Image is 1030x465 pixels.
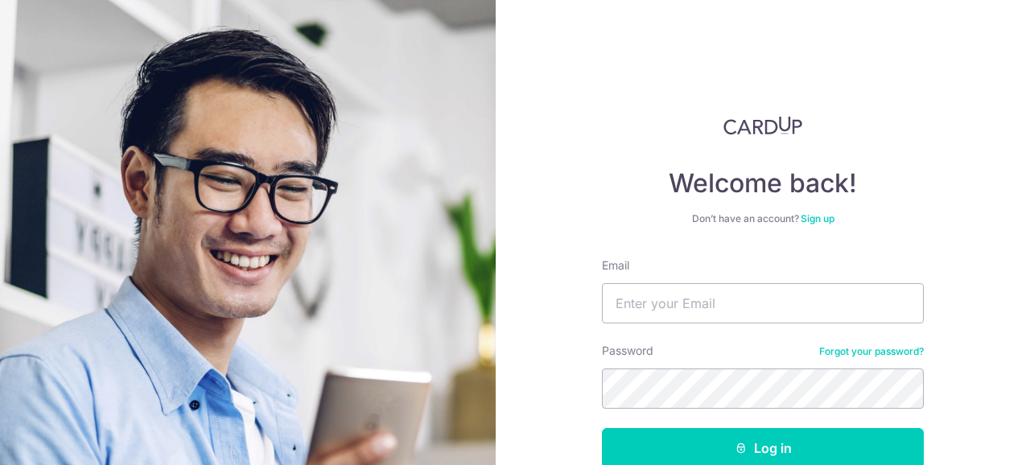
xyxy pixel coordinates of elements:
[602,283,924,323] input: Enter your Email
[801,212,834,224] a: Sign up
[819,345,924,358] a: Forgot your password?
[723,116,802,135] img: CardUp Logo
[602,257,629,274] label: Email
[602,167,924,200] h4: Welcome back!
[602,343,653,359] label: Password
[602,212,924,225] div: Don’t have an account?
